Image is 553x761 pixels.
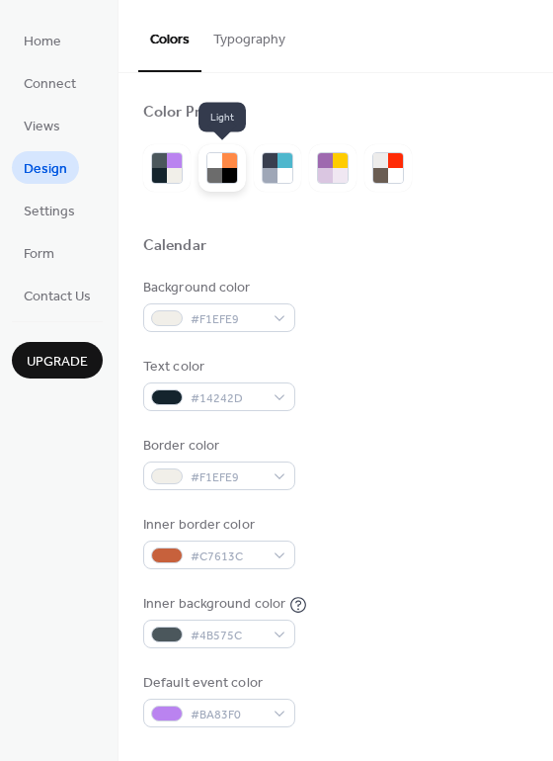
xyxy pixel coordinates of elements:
[24,74,76,95] span: Connect
[198,103,246,132] span: Light
[12,342,103,379] button: Upgrade
[191,547,264,567] span: #C7613C
[12,279,103,311] a: Contact Us
[12,236,66,269] a: Form
[143,594,285,615] div: Inner background color
[191,309,264,330] span: #F1EFE9
[143,278,291,298] div: Background color
[24,117,60,137] span: Views
[12,151,79,184] a: Design
[12,66,88,99] a: Connect
[143,357,291,378] div: Text color
[191,388,264,409] span: #14242D
[191,626,264,646] span: #4B575C
[24,202,75,222] span: Settings
[143,673,291,694] div: Default event color
[143,236,206,257] div: Calendar
[27,352,88,373] span: Upgrade
[12,24,73,56] a: Home
[12,109,72,141] a: Views
[143,103,238,124] div: Color Presets
[143,515,291,536] div: Inner border color
[143,436,291,457] div: Border color
[12,194,87,226] a: Settings
[24,159,67,180] span: Design
[24,244,54,265] span: Form
[24,287,91,307] span: Contact Us
[191,467,264,488] span: #F1EFE9
[24,32,61,52] span: Home
[191,705,264,725] span: #BA83F0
